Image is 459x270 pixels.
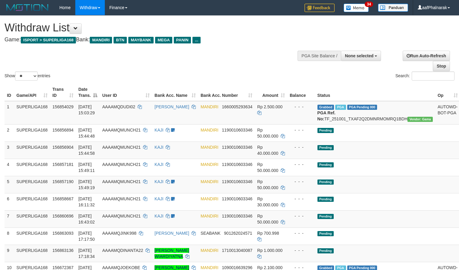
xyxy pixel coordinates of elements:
[50,84,76,101] th: Trans ID: activate to sort column ascending
[222,214,252,218] span: Copy 1190010603346 to clipboard
[345,53,373,58] span: None selected
[192,37,201,43] span: ...
[102,162,141,167] span: AAAAMQMUNCH21
[155,265,189,270] a: [PERSON_NAME]
[201,104,218,109] span: MANDIRI
[78,162,95,173] span: [DATE] 15:49:11
[76,84,100,101] th: Date Trans.: activate to sort column descending
[128,37,154,43] span: MAYBANK
[317,197,334,202] span: Pending
[290,161,313,167] div: - - -
[412,71,454,81] input: Search:
[290,213,313,219] div: - - -
[155,196,164,201] a: KAJI
[335,105,346,110] span: Marked by aafsoycanthlai
[298,51,341,61] div: PGA Site Balance /
[257,265,283,270] span: Rp 2.100.000
[287,84,315,101] th: Balance
[407,117,433,122] span: Vendor URL: https://trx31.1velocity.biz
[365,2,373,7] span: 34
[317,145,334,150] span: Pending
[257,196,278,207] span: Rp 30.000.000
[344,4,369,12] img: Button%20Memo.svg
[315,101,435,125] td: TF_251001_TXAF2Q2DMNRMOMRQ1BDH
[290,104,313,110] div: - - -
[433,61,450,71] a: Stop
[5,176,14,193] td: 5
[222,265,252,270] span: Copy 1090016639296 to clipboard
[201,128,218,132] span: MANDIRI
[155,248,189,259] a: [PERSON_NAME] WIARDIYATNA
[347,105,377,110] span: PGA Pending
[395,71,454,81] label: Search:
[222,162,252,167] span: Copy 1190010603346 to clipboard
[102,196,141,201] span: AAAAMQMUNCH21
[201,196,218,201] span: MANDIRI
[14,124,50,141] td: SUPERLIGA168
[14,227,50,245] td: SUPERLIGA168
[5,245,14,262] td: 9
[378,4,408,12] img: panduan.png
[222,128,252,132] span: Copy 1190010603346 to clipboard
[102,128,141,132] span: AAAAMQMUNCH21
[155,128,164,132] a: KAJI
[201,145,218,150] span: MANDIRI
[90,37,112,43] span: MANDIRI
[52,214,73,218] span: 156860696
[201,162,218,167] span: MANDIRI
[155,37,172,43] span: MEGA
[102,231,136,236] span: AAAAMQJINK998
[290,179,313,185] div: - - -
[21,37,76,43] span: ISPORT > SUPERLIGA168
[201,248,218,253] span: MANDIRI
[5,84,14,101] th: ID
[403,51,450,61] a: Run Auto-Refresh
[257,162,278,173] span: Rp 50.000.000
[52,145,73,150] span: 156856904
[155,179,164,184] a: KAJI
[222,145,252,150] span: Copy 1190010603346 to clipboard
[5,22,300,34] h1: Withdraw List
[52,179,73,184] span: 156857190
[155,162,164,167] a: KAJI
[198,84,255,101] th: Bank Acc. Number: activate to sort column ascending
[257,104,283,109] span: Rp 2.500.000
[257,128,278,138] span: Rp 50.000.000
[5,37,300,43] h4: Game: Bank:
[52,128,73,132] span: 156856894
[257,179,278,190] span: Rp 50.000.000
[315,84,435,101] th: Status
[14,84,50,101] th: Game/API: activate to sort column ascending
[78,145,95,156] span: [DATE] 15:44:58
[290,230,313,236] div: - - -
[102,104,135,109] span: AAAAMQDUDI02
[304,4,335,12] img: Feedback.jpg
[201,231,220,236] span: SEABANK
[290,196,313,202] div: - - -
[152,84,198,101] th: Bank Acc. Name: activate to sort column ascending
[155,214,164,218] a: KAJI
[155,145,164,150] a: KAJI
[222,248,252,253] span: Copy 1710013040087 to clipboard
[5,210,14,227] td: 7
[222,104,252,109] span: Copy 1660005293634 to clipboard
[222,196,252,201] span: Copy 1190010603346 to clipboard
[257,231,279,236] span: Rp 700.998
[102,179,141,184] span: AAAAMQMUNCH21
[317,231,334,236] span: Pending
[52,248,73,253] span: 156863136
[14,141,50,159] td: SUPERLIGA168
[52,265,73,270] span: 156672367
[5,227,14,245] td: 8
[5,141,14,159] td: 3
[78,179,95,190] span: [DATE] 15:49:19
[5,3,50,12] img: MOTION_logo.png
[14,193,50,210] td: SUPERLIGA168
[201,179,218,184] span: MANDIRI
[5,159,14,176] td: 4
[317,248,334,253] span: Pending
[224,231,252,236] span: Copy 901262024571 to clipboard
[201,265,218,270] span: MANDIRI
[255,84,287,101] th: Amount: activate to sort column ascending
[5,124,14,141] td: 2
